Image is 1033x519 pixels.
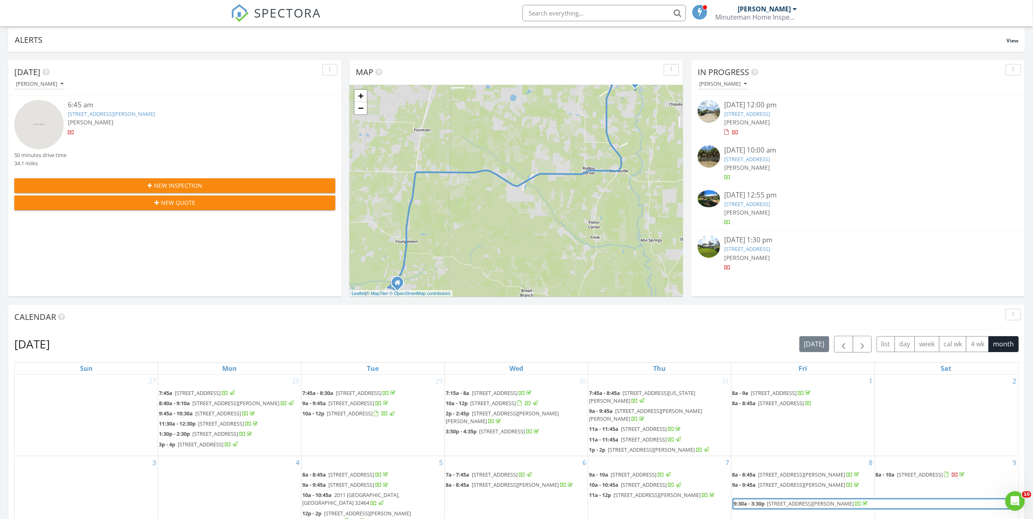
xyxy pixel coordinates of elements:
a: Go to July 31, 2025 [721,375,731,388]
a: © OpenStreetMap contributors [390,291,451,296]
div: | [350,290,453,297]
a: 8a - 9a [STREET_ADDRESS] [732,389,812,397]
a: Go to August 2, 2025 [1011,375,1018,388]
div: 9030 Crook Hollow Rd, Panama City FL 32404 [397,282,402,287]
span: [STREET_ADDRESS] [470,399,516,407]
button: list [877,336,895,352]
a: Go to July 28, 2025 [290,375,301,388]
button: Next month [853,336,872,353]
a: 8a - 8:45a [STREET_ADDRESS] [732,399,812,407]
img: streetview [698,145,720,168]
span: 9a - 9:45a [302,399,326,407]
span: 9:30a - 3:30p [734,499,765,508]
td: Go to August 1, 2025 [731,375,875,456]
span: [STREET_ADDRESS][PERSON_NAME] [759,471,846,478]
span: [PERSON_NAME] [724,164,770,171]
span: 8:40a - 9:10a [159,399,190,407]
td: Go to July 31, 2025 [588,375,731,456]
span: 11:30a - 12:30p [159,420,196,427]
a: 8a - 8:45a [STREET_ADDRESS] [302,471,390,478]
span: [STREET_ADDRESS][PERSON_NAME][PERSON_NAME] [446,410,559,425]
a: 8a - 8:45a [STREET_ADDRESS] [302,470,444,480]
span: 8a - 9a [732,389,749,397]
span: Map [356,67,373,78]
span: 9a - 9:45a [732,481,756,488]
td: Go to July 28, 2025 [158,375,301,456]
span: 10a - 10:45a [589,481,618,488]
span: [STREET_ADDRESS] [621,436,667,443]
span: Calendar [14,311,56,322]
span: [STREET_ADDRESS] [336,389,382,397]
a: 10a - 10:45a 2011 [GEOGRAPHIC_DATA], [GEOGRAPHIC_DATA] 32464 [302,491,399,506]
a: 10a - 10:45a [STREET_ADDRESS] [589,480,730,490]
a: 9a - 9:45a [STREET_ADDRESS][PERSON_NAME] [732,481,861,488]
div: [DATE] 12:00 pm [724,100,992,110]
a: 7:45a - 8:30a [STREET_ADDRESS] [302,389,397,397]
img: The Best Home Inspection Software - Spectora [231,4,249,22]
button: week [915,336,939,352]
a: 1p - 2p [STREET_ADDRESS][PERSON_NAME] [589,445,730,455]
a: 10a - 10:45a 2011 [GEOGRAPHIC_DATA], [GEOGRAPHIC_DATA] 32464 [302,490,444,508]
a: Leaflet [352,291,365,296]
a: Thursday [651,363,667,374]
img: streetview [698,100,720,122]
a: [STREET_ADDRESS] [724,200,770,208]
button: day [895,336,915,352]
span: [STREET_ADDRESS][PERSON_NAME] [614,491,701,499]
span: [STREET_ADDRESS] [472,471,518,478]
a: 11a - 11:45a [STREET_ADDRESS] [589,436,682,443]
a: Go to July 30, 2025 [577,375,588,388]
a: 3:50p - 4:35p [STREET_ADDRESS] [446,428,540,435]
a: 7:45a - 8:30a [STREET_ADDRESS] [302,388,444,398]
div: 34.1 miles [14,160,67,167]
a: © MapTiler [366,291,388,296]
span: 7:45a - 8:30a [302,389,333,397]
input: Search everything... [522,5,686,21]
a: 9:45a - 10:30a [STREET_ADDRESS] [159,409,300,419]
span: 11a - 12p [589,491,611,499]
a: 3p - 4p [STREET_ADDRESS] [159,441,239,448]
a: 7:15a - 8a [STREET_ADDRESS] [446,388,587,398]
span: [STREET_ADDRESS] [328,399,374,407]
a: 10a - 12p [STREET_ADDRESS] [446,399,587,408]
span: View [1006,37,1018,44]
a: [STREET_ADDRESS][PERSON_NAME] [68,110,155,118]
a: 9a - 9:45a [STREET_ADDRESS] [302,399,444,408]
a: 7:45a - 8:45a [STREET_ADDRESS][US_STATE][PERSON_NAME] [589,389,695,404]
span: [STREET_ADDRESS][PERSON_NAME][PERSON_NAME] [589,407,702,422]
span: 1:30p - 2:30p [159,430,190,437]
a: Go to August 8, 2025 [868,456,875,469]
a: Go to August 3, 2025 [151,456,158,469]
span: 8a - 10a [876,471,895,478]
span: [STREET_ADDRESS] [178,441,223,448]
span: 10 [1022,491,1031,498]
button: New Quote [14,195,335,210]
span: [STREET_ADDRESS] [611,471,656,478]
a: 7:45a [STREET_ADDRESS] [159,389,236,397]
span: 2p - 2:45p [446,410,469,417]
span: 8a - 8:45a [732,471,756,478]
span: [STREET_ADDRESS] [198,420,244,427]
span: 12p - 2p [302,510,321,517]
a: 1:30p - 2:30p [STREET_ADDRESS] [159,430,254,437]
a: 2p - 2:45p [STREET_ADDRESS][PERSON_NAME][PERSON_NAME] [446,410,559,425]
div: [PERSON_NAME] [699,81,747,87]
span: 3p - 4p [159,441,175,448]
a: Wednesday [508,363,525,374]
span: SPECTORA [254,4,321,21]
a: Go to August 9, 2025 [1011,456,1018,469]
span: 8a - 8:45a [446,481,469,488]
span: [DATE] [14,67,40,78]
a: 9a - 9:45a [STREET_ADDRESS][PERSON_NAME][PERSON_NAME] [589,407,702,422]
span: 9a - 10a [589,471,608,478]
iframe: Intercom live chat [1005,491,1025,511]
span: 3:50p - 4:35p [446,428,477,435]
a: 9a - 9:45a [STREET_ADDRESS] [302,480,444,490]
span: 1p - 2p [589,446,605,453]
a: Go to August 5, 2025 [437,456,444,469]
a: Go to August 7, 2025 [724,456,731,469]
a: [DATE] 10:00 am [STREET_ADDRESS] [PERSON_NAME] [698,145,1019,182]
a: Go to August 4, 2025 [294,456,301,469]
a: 8:40a - 9:10a [STREET_ADDRESS][PERSON_NAME] [159,399,295,407]
button: [PERSON_NAME] [698,79,748,90]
